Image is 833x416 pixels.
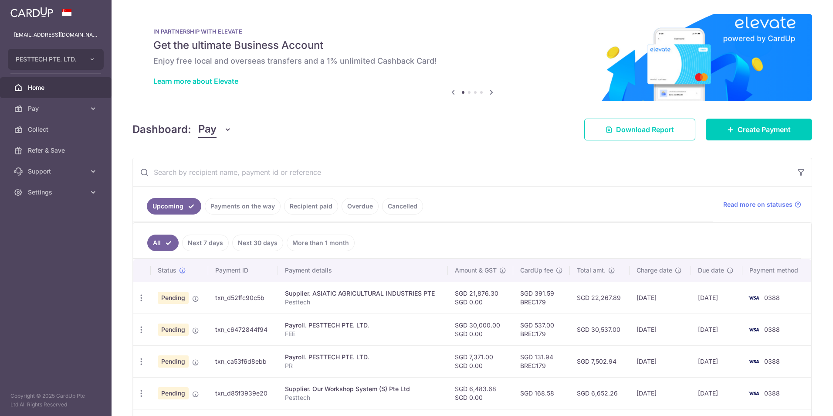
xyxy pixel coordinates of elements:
span: Collect [28,125,85,134]
a: Cancelled [382,198,423,215]
span: Read more on statuses [723,200,792,209]
th: Payment method [742,259,811,282]
img: Bank Card [745,356,762,367]
p: PR [285,361,441,370]
a: Recipient paid [284,198,338,215]
span: Total amt. [577,266,606,275]
a: All [147,235,179,251]
span: Home [28,83,85,92]
td: SGD 168.58 [513,377,570,409]
button: PESTTECH PTE. LTD. [8,49,104,70]
a: Next 30 days [232,235,283,251]
a: Next 7 days [182,235,229,251]
td: SGD 30,537.00 [570,314,630,345]
td: [DATE] [630,314,691,345]
a: Create Payment [706,119,812,140]
a: More than 1 month [287,235,355,251]
img: Renovation banner [132,14,812,101]
td: SGD 537.00 BREC179 [513,314,570,345]
td: [DATE] [691,314,742,345]
a: Download Report [584,119,695,140]
p: IN PARTNERSHIP WITH ELEVATE [153,28,791,35]
div: Payroll. PESTTECH PTE. LTD. [285,353,441,361]
p: Pesttech [285,298,441,307]
div: Supplier. Our Workshop System (S) Pte Ltd [285,385,441,393]
span: Status [158,266,176,275]
p: FEE [285,330,441,338]
iframe: Opens a widget where you can find more information [777,390,824,412]
div: Supplier. ASIATIC AGRICULTURAL INDUSTRIES PTE [285,289,441,298]
h4: Dashboard: [132,122,191,137]
td: txn_d85f3939e20 [208,377,278,409]
td: SGD 391.59 BREC179 [513,282,570,314]
span: Pending [158,292,189,304]
a: Learn more about Elevate [153,77,238,85]
td: SGD 7,502.94 [570,345,630,377]
td: SGD 21,876.30 SGD 0.00 [448,282,513,314]
span: Charge date [637,266,672,275]
span: 0388 [764,326,780,333]
td: [DATE] [691,377,742,409]
a: Overdue [342,198,379,215]
td: txn_ca53f6d8ebb [208,345,278,377]
a: Read more on statuses [723,200,801,209]
td: SGD 30,000.00 SGD 0.00 [448,314,513,345]
td: SGD 7,371.00 SGD 0.00 [448,345,513,377]
span: Amount & GST [455,266,497,275]
div: Payroll. PESTTECH PTE. LTD. [285,321,441,330]
span: Refer & Save [28,146,85,155]
span: Due date [698,266,724,275]
td: SGD 6,483.68 SGD 0.00 [448,377,513,409]
span: Pending [158,355,189,368]
span: Settings [28,188,85,197]
img: CardUp [10,7,53,17]
th: Payment details [278,259,448,282]
td: SGD 131.94 BREC179 [513,345,570,377]
td: txn_d52ffc90c5b [208,282,278,314]
span: Pay [198,121,217,138]
span: 0388 [764,389,780,397]
span: Pay [28,104,85,113]
td: [DATE] [691,345,742,377]
img: Bank Card [745,324,762,335]
span: PESTTECH PTE. LTD. [16,55,80,64]
span: CardUp fee [520,266,553,275]
td: [DATE] [630,345,691,377]
input: Search by recipient name, payment id or reference [133,158,791,186]
h6: Enjoy free local and overseas transfers and a 1% unlimited Cashback Card! [153,56,791,66]
span: Pending [158,324,189,336]
td: [DATE] [630,282,691,314]
td: [DATE] [691,282,742,314]
img: Bank Card [745,388,762,399]
td: SGD 6,652.26 [570,377,630,409]
p: [EMAIL_ADDRESS][DOMAIN_NAME] [14,31,98,39]
span: Download Report [616,124,674,135]
td: txn_c6472844f94 [208,314,278,345]
button: Pay [198,121,232,138]
a: Payments on the way [205,198,281,215]
span: 0388 [764,294,780,301]
td: SGD 22,267.89 [570,282,630,314]
span: Support [28,167,85,176]
img: Bank Card [745,293,762,303]
span: Create Payment [738,124,791,135]
span: 0388 [764,358,780,365]
h5: Get the ultimate Business Account [153,38,791,52]
p: Pesttech [285,393,441,402]
td: [DATE] [630,377,691,409]
a: Upcoming [147,198,201,215]
th: Payment ID [208,259,278,282]
span: Pending [158,387,189,399]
